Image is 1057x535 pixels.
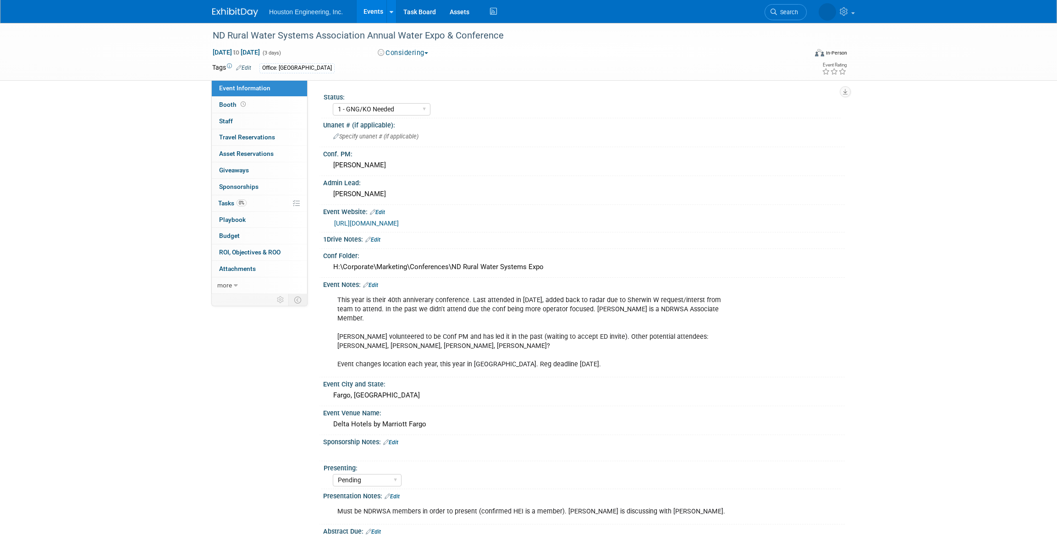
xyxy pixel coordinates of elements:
a: Staff [212,113,307,129]
div: This year is their 40th anniverary conference. Last attended in [DATE], added back to radar due t... [331,291,744,374]
span: Travel Reservations [219,133,275,141]
span: 0% [237,199,247,206]
a: Edit [365,237,380,243]
div: Sponsorship Notes: [323,435,845,447]
span: Event Information [219,84,270,92]
div: Presentation Notes: [323,489,845,501]
div: Unanet # (if applicable): [323,118,845,130]
img: ExhibitDay [212,8,258,17]
span: Playbook [219,216,246,223]
div: Office: [GEOGRAPHIC_DATA] [259,63,335,73]
a: Edit [383,439,398,446]
a: Attachments [212,261,307,277]
span: Budget [219,232,240,239]
a: Asset Reservations [212,146,307,162]
div: Delta Hotels by Marriott Fargo [330,417,838,431]
div: Event City and State: [323,377,845,389]
div: In-Person [826,50,847,56]
img: Heidi Joarnt [819,3,836,21]
div: Presenting: [324,461,841,473]
div: Event Rating [822,63,847,67]
div: Event Website: [323,205,845,217]
a: Budget [212,228,307,244]
a: Search [765,4,807,20]
a: Edit [385,493,400,500]
div: [PERSON_NAME] [330,187,838,201]
div: Event Format [753,48,847,61]
td: Tags [212,63,251,73]
span: Houston Engineering, Inc. [269,8,343,16]
div: 1Drive Notes: [323,232,845,244]
a: Edit [366,529,381,535]
span: Specify unanet # (if applicable) [333,133,418,140]
a: Tasks0% [212,195,307,211]
a: Edit [363,282,378,288]
span: [DATE] [DATE] [212,48,260,56]
span: ROI, Objectives & ROO [219,248,281,256]
a: Playbook [212,212,307,228]
a: Edit [236,65,251,71]
td: Personalize Event Tab Strip [273,294,289,306]
span: Search [777,9,798,16]
div: Status: [324,90,841,102]
a: ROI, Objectives & ROO [212,244,307,260]
span: to [232,49,241,56]
a: [URL][DOMAIN_NAME] [334,220,399,227]
img: Format-Inperson.png [815,49,824,56]
div: Fargo, [GEOGRAPHIC_DATA] [330,388,838,403]
div: [PERSON_NAME] [330,158,838,172]
a: more [212,277,307,293]
span: Booth not reserved yet [239,101,248,108]
a: Travel Reservations [212,129,307,145]
div: H:\Corporate\Marketing\Conferences\ND Rural Water Systems Expo [330,260,838,274]
a: Edit [370,209,385,215]
span: Booth [219,101,248,108]
span: Staff [219,117,233,125]
span: Sponsorships [219,183,259,190]
span: (3 days) [262,50,281,56]
div: ND Rural Water Systems Association Annual Water Expo & Conference [209,28,793,44]
a: Booth [212,97,307,113]
span: more [217,281,232,289]
div: Event Venue Name: [323,406,845,418]
span: Asset Reservations [219,150,274,157]
span: Attachments [219,265,256,272]
button: Considering [374,48,432,58]
span: Tasks [218,199,247,207]
div: Conf Folder: [323,249,845,260]
a: Sponsorships [212,179,307,195]
td: Toggle Event Tabs [289,294,308,306]
span: Giveaways [219,166,249,174]
div: Conf. PM: [323,147,845,159]
a: Giveaways [212,162,307,178]
div: Must be NDRWSA members in order to present (confirmed HEI is a member). [PERSON_NAME] is discussi... [331,502,744,521]
a: Event Information [212,80,307,96]
div: Event Notes: [323,278,845,290]
div: Admin Lead: [323,176,845,188]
